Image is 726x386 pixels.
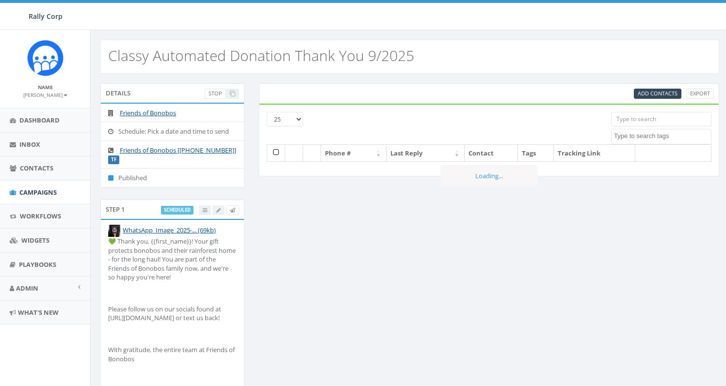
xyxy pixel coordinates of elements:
[18,308,59,317] span: What's New
[19,260,56,269] span: Playbooks
[19,140,40,149] span: Inbox
[101,168,244,187] li: Published
[29,12,63,21] span: Rally Corp
[108,47,414,63] h2: Classy Automated Donation Thank You 9/2025
[23,92,67,98] small: [PERSON_NAME]
[611,112,711,126] input: Type to search
[321,145,387,162] th: Phone #
[634,89,681,99] a: Add Contacts
[100,83,244,103] div: Details
[108,305,237,323] p: Please follow us on our socials found at [URL][DOMAIN_NAME] or text us back!
[161,206,194,215] label: scheduled
[387,145,465,162] th: Last Reply
[440,165,537,187] div: Loading...
[205,89,226,99] a: Stop
[21,236,49,245] span: Widgets
[638,90,678,97] span: CSV files only
[27,40,64,76] img: Icon_1.png
[108,237,237,282] p: 💚 Thank you, {{first_name}}! Your gift protects bonobos and their rainforest home - for the long ...
[120,108,176,117] a: Friends of Bonobos
[100,200,244,219] div: Step 1
[120,146,236,154] a: Friends of Bonobos [[PHONE_NUMBER]]
[230,206,235,214] span: Send Test Message
[123,226,216,234] a: WhatsApp_Image_2025-... (69kb)
[19,188,57,197] span: Campaigns
[23,90,67,99] a: [PERSON_NAME]
[614,132,711,140] textarea: Search
[638,90,678,97] span: Add Contacts
[686,89,714,99] a: Export
[108,128,118,135] i: Schedule: Pick a date and time to send
[554,145,635,162] th: Tracking Link
[465,145,518,162] th: Contact
[518,145,554,162] th: Tags
[108,345,237,363] p: With gratitude, the entire team at Friends of Bonobos
[20,212,61,220] span: Workflows
[101,122,244,141] li: Schedule: Pick a date and time to send
[108,155,119,164] label: TF
[16,284,38,293] span: Admin
[108,175,118,181] i: Published
[38,84,53,91] small: Name
[19,116,60,124] span: Dashboard
[20,164,53,172] span: Contacts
